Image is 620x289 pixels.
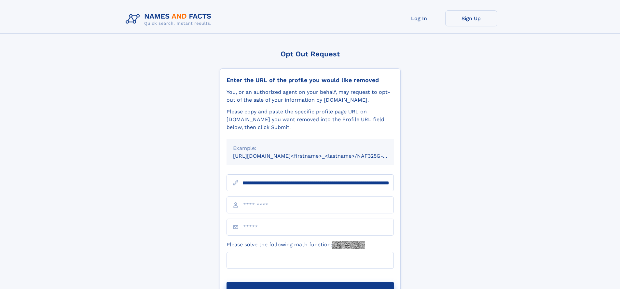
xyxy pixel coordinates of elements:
[233,144,387,152] div: Example:
[227,77,394,84] div: Enter the URL of the profile you would like removed
[227,108,394,131] div: Please copy and paste the specific profile page URL on [DOMAIN_NAME] you want removed into the Pr...
[227,241,365,249] label: Please solve the following math function:
[123,10,217,28] img: Logo Names and Facts
[227,88,394,104] div: You, or an authorized agent on your behalf, may request to opt-out of the sale of your informatio...
[220,50,401,58] div: Opt Out Request
[393,10,445,26] a: Log In
[233,153,406,159] small: [URL][DOMAIN_NAME]<firstname>_<lastname>/NAF325G-xxxxxxxx
[445,10,497,26] a: Sign Up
